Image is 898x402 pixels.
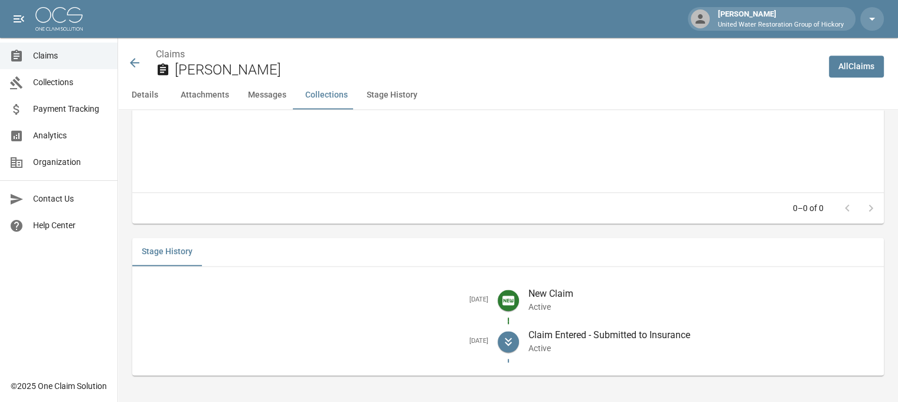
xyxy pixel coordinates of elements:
[528,287,875,301] p: New Claim
[33,193,108,205] span: Contact Us
[171,81,239,109] button: Attachments
[11,380,107,392] div: © 2025 One Claim Solution
[793,202,824,214] p: 0–0 of 0
[528,342,875,354] p: Active
[713,8,848,30] div: [PERSON_NAME]
[33,50,108,62] span: Claims
[118,81,171,109] button: Details
[132,238,202,266] button: Stage History
[142,337,488,346] h5: [DATE]
[718,20,844,30] p: United Water Restoration Group of Hickory
[142,296,488,304] h5: [DATE]
[35,7,83,31] img: ocs-logo-white-transparent.png
[239,81,296,109] button: Messages
[528,301,875,313] p: Active
[296,81,357,109] button: Collections
[156,48,185,60] a: Claims
[33,156,108,168] span: Organization
[528,328,875,342] p: Claim Entered - Submitted to Insurance
[33,76,108,89] span: Collections
[33,103,108,115] span: Payment Tracking
[118,81,898,109] div: anchor tabs
[156,47,819,61] nav: breadcrumb
[829,56,884,77] a: AllClaims
[175,61,819,79] h2: [PERSON_NAME]
[132,238,884,266] div: related-list tabs
[357,81,427,109] button: Stage History
[33,219,108,232] span: Help Center
[7,7,31,31] button: open drawer
[33,129,108,142] span: Analytics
